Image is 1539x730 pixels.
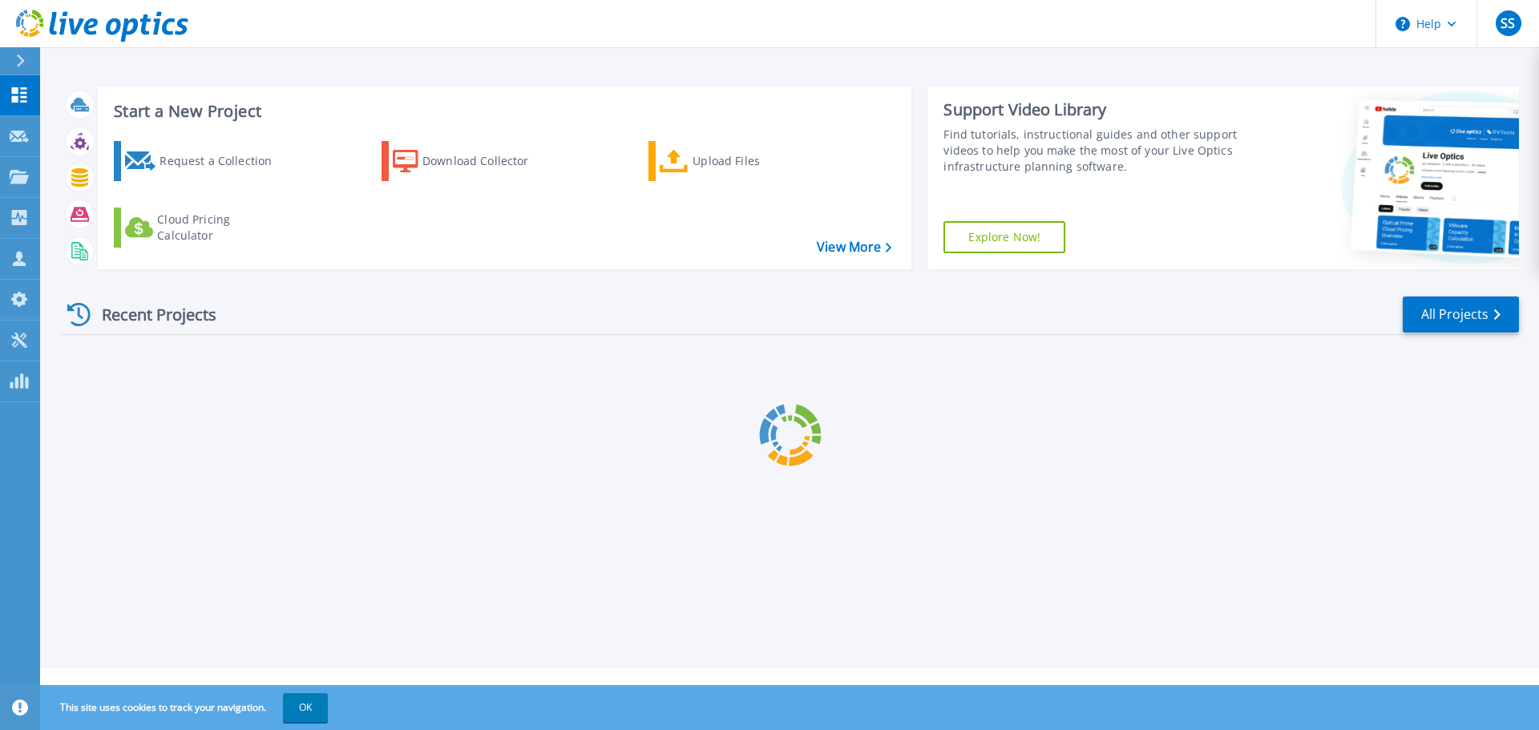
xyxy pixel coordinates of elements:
[44,693,328,722] span: This site uses cookies to track your navigation.
[693,145,821,177] div: Upload Files
[648,141,827,181] a: Upload Files
[157,212,285,244] div: Cloud Pricing Calculator
[817,240,891,255] a: View More
[114,208,293,248] a: Cloud Pricing Calculator
[1501,17,1515,30] span: SS
[943,99,1245,120] div: Support Video Library
[422,145,551,177] div: Download Collector
[943,127,1245,175] div: Find tutorials, instructional guides and other support videos to help you make the most of your L...
[114,103,891,120] h3: Start a New Project
[283,693,328,722] button: OK
[382,141,560,181] a: Download Collector
[1403,296,1519,333] a: All Projects
[943,221,1065,253] a: Explore Now!
[62,295,238,334] div: Recent Projects
[160,145,288,177] div: Request a Collection
[114,141,293,181] a: Request a Collection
